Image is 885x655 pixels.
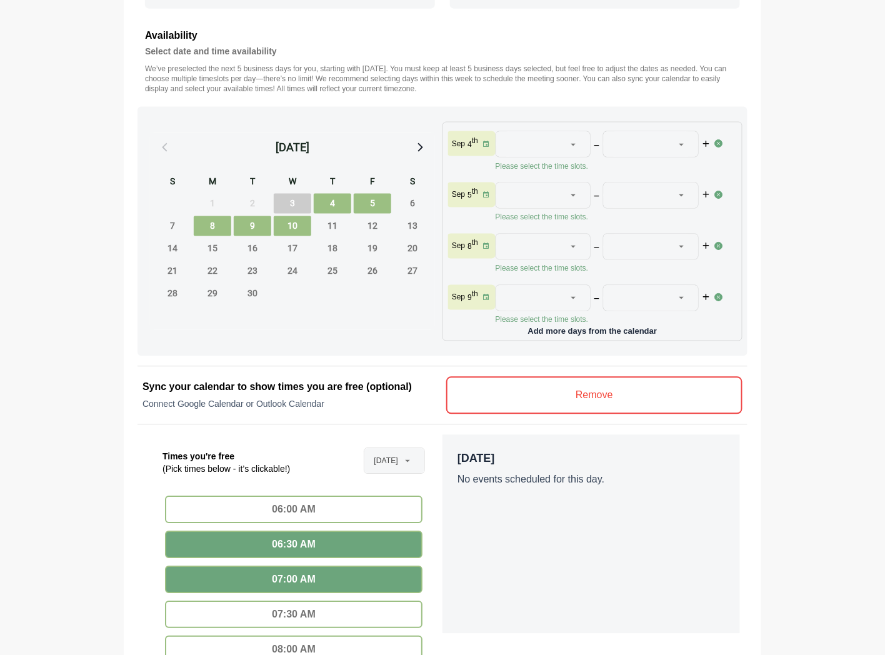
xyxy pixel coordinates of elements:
[394,239,431,259] span: Saturday, September 20, 2025
[496,212,714,222] p: Please select the time slots.
[452,241,465,251] p: Sep
[154,261,191,281] span: Sunday, September 21, 2025
[165,531,422,559] div: 06:30 AM
[472,290,478,299] sup: th
[467,140,472,149] strong: 4
[274,216,311,236] span: Wednesday, September 10, 2025
[452,139,465,149] p: Sep
[394,261,431,281] span: Saturday, September 27, 2025
[194,284,231,304] span: Monday, September 29, 2025
[354,175,391,191] div: F
[162,451,290,463] p: Times you're free
[472,239,478,247] sup: th
[274,261,311,281] span: Wednesday, September 24, 2025
[472,187,478,196] sup: th
[234,284,271,304] span: Tuesday, September 30, 2025
[194,239,231,259] span: Monday, September 15, 2025
[234,239,271,259] span: Tuesday, September 16, 2025
[354,239,391,259] span: Friday, September 19, 2025
[274,194,311,214] span: Wednesday, September 3, 2025
[314,261,351,281] span: Thursday, September 25, 2025
[165,566,422,594] div: 07:00 AM
[154,175,191,191] div: S
[145,44,740,59] h4: Select date and time availability
[446,377,742,414] v-button: Remove
[154,216,191,236] span: Sunday, September 7, 2025
[314,239,351,259] span: Thursday, September 18, 2025
[467,191,472,200] strong: 5
[314,216,351,236] span: Thursday, September 11, 2025
[314,194,351,214] span: Thursday, September 4, 2025
[154,239,191,259] span: Sunday, September 14, 2025
[145,64,740,94] p: We’ve preselected the next 5 business days for you, starting with [DATE]. You must keep at least ...
[467,294,472,302] strong: 9
[154,284,191,304] span: Sunday, September 28, 2025
[496,264,714,274] p: Please select the time slots.
[234,216,271,236] span: Tuesday, September 9, 2025
[145,27,740,44] h3: Availability
[496,161,714,171] p: Please select the time slots.
[394,175,431,191] div: S
[457,472,725,487] p: No events scheduled for this day.
[452,292,465,302] p: Sep
[274,175,311,191] div: W
[448,322,737,336] p: Add more days from the calendar
[354,194,391,214] span: Friday, September 5, 2025
[194,261,231,281] span: Monday, September 22, 2025
[457,450,725,467] p: [DATE]
[354,216,391,236] span: Friday, September 12, 2025
[162,463,290,476] p: (Pick times below - it’s clickable!)
[194,175,231,191] div: M
[467,242,472,251] strong: 8
[354,261,391,281] span: Friday, September 26, 2025
[234,261,271,281] span: Tuesday, September 23, 2025
[274,239,311,259] span: Wednesday, September 17, 2025
[394,194,431,214] span: Saturday, September 6, 2025
[234,175,271,191] div: T
[142,380,439,395] h2: Sync your calendar to show times you are free (optional)
[452,190,465,200] p: Sep
[165,496,422,524] div: 06:00 AM
[314,175,351,191] div: T
[234,194,271,214] span: Tuesday, September 2, 2025
[276,139,309,156] div: [DATE]
[194,216,231,236] span: Monday, September 8, 2025
[142,398,439,411] p: Connect Google Calendar or Outlook Calendar
[394,216,431,236] span: Saturday, September 13, 2025
[194,194,231,214] span: Monday, September 1, 2025
[374,449,398,474] span: [DATE]
[496,315,714,325] p: Please select the time slots.
[165,601,422,629] div: 07:30 AM
[472,136,478,145] sup: th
